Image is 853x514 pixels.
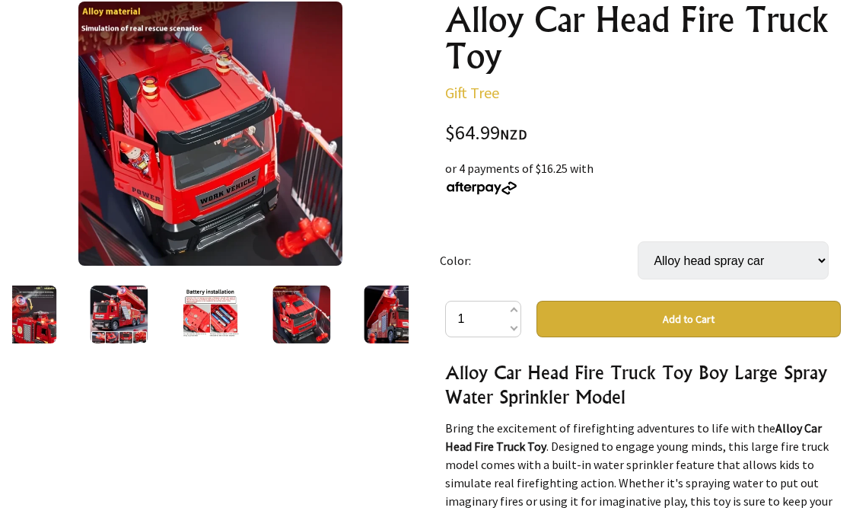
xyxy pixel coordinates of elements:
td: Color: [440,220,638,301]
img: Alloy Car Head Fire Truck Toy [181,286,239,343]
span: NZD [500,126,527,143]
img: Afterpay [445,181,518,195]
strong: Alloy Car Head Fire Truck Toy [445,420,822,454]
img: Alloy Car Head Fire Truck Toy [78,2,342,266]
button: Add to Cart [536,301,842,337]
a: Gift Tree [445,83,499,102]
img: Alloy Car Head Fire Truck Toy [364,286,422,343]
h1: Alloy Car Head Fire Truck Toy [445,2,842,75]
div: $64.99 [445,123,842,144]
img: Alloy Car Head Fire Truck Toy [272,286,330,343]
img: Alloy Car Head Fire Truck Toy [90,286,148,343]
div: or 4 payments of $16.25 with [445,159,842,196]
h3: Alloy Car Head Fire Truck Toy Boy Large Spray Water Sprinkler Model [445,360,842,409]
